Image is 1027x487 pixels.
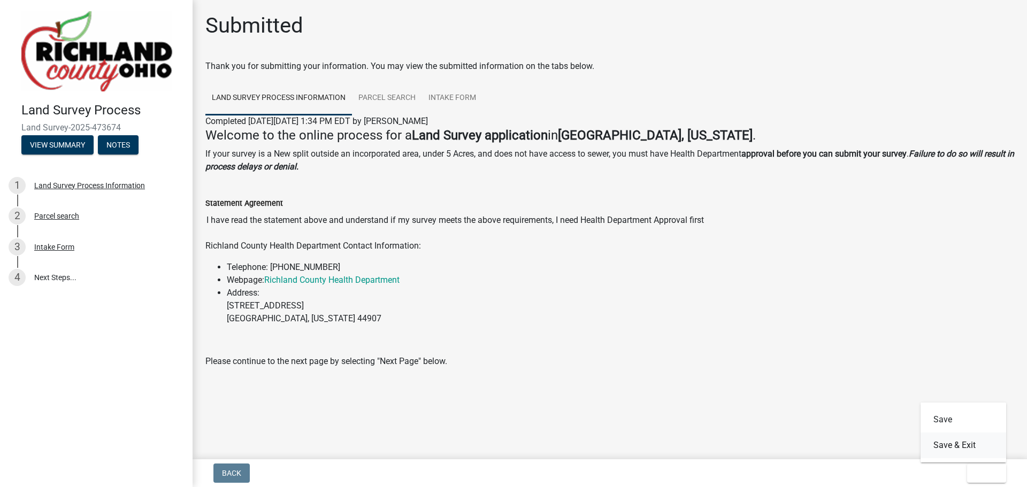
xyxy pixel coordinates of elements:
[558,128,753,143] strong: [GEOGRAPHIC_DATA], [US_STATE]
[9,177,26,194] div: 1
[9,207,26,225] div: 2
[352,81,422,115] a: Parcel search
[264,275,400,285] a: Richland County Health Department
[412,128,548,143] strong: Land Survey application
[213,463,250,483] button: Back
[205,81,352,115] a: Land Survey Process Information
[921,432,1006,458] button: Save & Exit
[967,463,1006,483] button: Exit
[921,403,1006,462] div: Exit
[21,11,172,91] img: Richland County, Ohio
[205,148,1014,173] p: If your survey is a New split outside an incorporated area, under 5 Acres, and does not have acce...
[741,149,907,159] strong: approval before you can submit your survey
[422,81,482,115] a: Intake Form
[227,274,1014,287] li: Webpage:
[205,128,1014,143] h4: Welcome to the online process for a in .
[205,13,303,38] h1: Submitted
[205,200,283,207] label: Statement Agreement
[34,243,74,251] div: Intake Form
[227,287,1014,325] li: Address: [STREET_ADDRESS] [GEOGRAPHIC_DATA], [US_STATE] 44907
[921,407,1006,432] button: Save
[222,469,241,477] span: Back
[21,103,184,118] h4: Land Survey Process
[98,141,139,150] wm-modal-confirm: Notes
[21,122,171,133] span: Land Survey-2025-473674
[205,116,428,126] span: Completed [DATE][DATE] 1:34 PM EDT by [PERSON_NAME]
[9,269,26,286] div: 4
[205,355,1014,368] p: Please continue to the next page by selecting "Next Page" below.
[21,141,94,150] wm-modal-confirm: Summary
[205,239,1014,252] p: Richland County Health Department Contact Information:
[976,469,991,477] span: Exit
[227,261,1014,274] li: Telephone: [PHONE_NUMBER]
[9,238,26,256] div: 3
[34,212,79,220] div: Parcel search
[205,60,1014,73] div: Thank you for submitting your information. You may view the submitted information on the tabs below.
[98,135,139,154] button: Notes
[205,149,1014,172] strong: Failure to do so will result in process delays or denial.
[21,135,94,154] button: View Summary
[34,182,145,189] div: Land Survey Process Information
